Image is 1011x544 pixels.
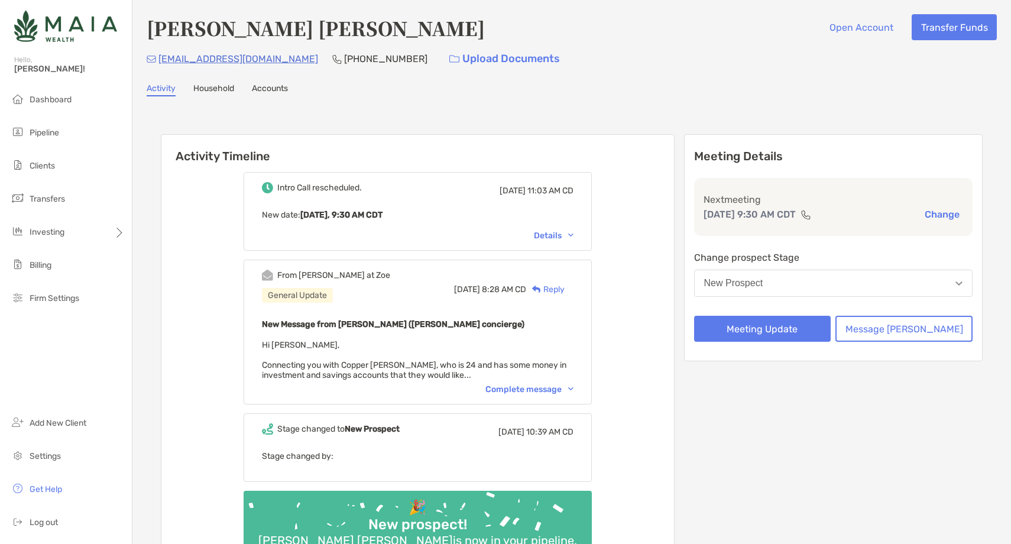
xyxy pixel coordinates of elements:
[694,316,831,342] button: Meeting Update
[835,316,973,342] button: Message [PERSON_NAME]
[568,387,573,391] img: Chevron icon
[30,418,86,428] span: Add New Client
[332,54,342,64] img: Phone Icon
[704,207,796,222] p: [DATE] 9:30 AM CDT
[694,270,973,297] button: New Prospect
[14,5,117,47] img: Zoe Logo
[449,55,459,63] img: button icon
[534,231,573,241] div: Details
[262,319,524,329] b: New Message from [PERSON_NAME] ([PERSON_NAME] concierge)
[532,286,541,293] img: Reply icon
[442,46,568,72] a: Upload Documents
[252,83,288,96] a: Accounts
[147,83,176,96] a: Activity
[11,224,25,238] img: investing icon
[14,64,125,74] span: [PERSON_NAME]!
[820,14,902,40] button: Open Account
[526,427,573,437] span: 10:39 AM CD
[262,423,273,435] img: Event icon
[262,270,273,281] img: Event icon
[30,517,58,527] span: Log out
[262,208,573,222] p: New date :
[158,51,318,66] p: [EMAIL_ADDRESS][DOMAIN_NAME]
[11,481,25,496] img: get-help icon
[11,125,25,139] img: pipeline icon
[30,161,55,171] span: Clients
[454,284,480,294] span: [DATE]
[262,182,273,193] img: Event icon
[11,514,25,529] img: logout icon
[527,186,573,196] span: 11:03 AM CD
[262,288,333,303] div: General Update
[704,278,763,289] div: New Prospect
[300,210,383,220] b: [DATE], 9:30 AM CDT
[344,51,427,66] p: [PHONE_NUMBER]
[147,14,485,41] h4: [PERSON_NAME] [PERSON_NAME]
[955,281,963,286] img: Open dropdown arrow
[482,284,526,294] span: 8:28 AM CD
[11,415,25,429] img: add_new_client icon
[30,260,51,270] span: Billing
[277,270,390,280] div: From [PERSON_NAME] at Zoe
[498,427,524,437] span: [DATE]
[193,83,234,96] a: Household
[11,92,25,106] img: dashboard icon
[921,208,963,221] button: Change
[30,227,64,237] span: Investing
[147,56,156,63] img: Email Icon
[912,14,997,40] button: Transfer Funds
[11,448,25,462] img: settings icon
[30,128,59,138] span: Pipeline
[526,283,565,296] div: Reply
[277,424,400,434] div: Stage changed to
[30,95,72,105] span: Dashboard
[801,210,811,219] img: communication type
[694,149,973,164] p: Meeting Details
[485,384,573,394] div: Complete message
[161,135,674,163] h6: Activity Timeline
[11,191,25,205] img: transfers icon
[30,484,62,494] span: Get Help
[568,234,573,237] img: Chevron icon
[11,290,25,305] img: firm-settings icon
[364,516,472,533] div: New prospect!
[11,257,25,271] img: billing icon
[262,449,573,464] p: Stage changed by:
[345,424,400,434] b: New Prospect
[694,250,973,265] p: Change prospect Stage
[30,451,61,461] span: Settings
[277,183,362,193] div: Intro Call rescheduled.
[11,158,25,172] img: clients icon
[262,340,566,380] span: Hi [PERSON_NAME], Connecting you with Copper [PERSON_NAME], who is 24 and has some money in inves...
[30,293,79,303] span: Firm Settings
[30,194,65,204] span: Transfers
[404,499,431,516] div: 🎉
[500,186,526,196] span: [DATE]
[704,192,964,207] p: Next meeting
